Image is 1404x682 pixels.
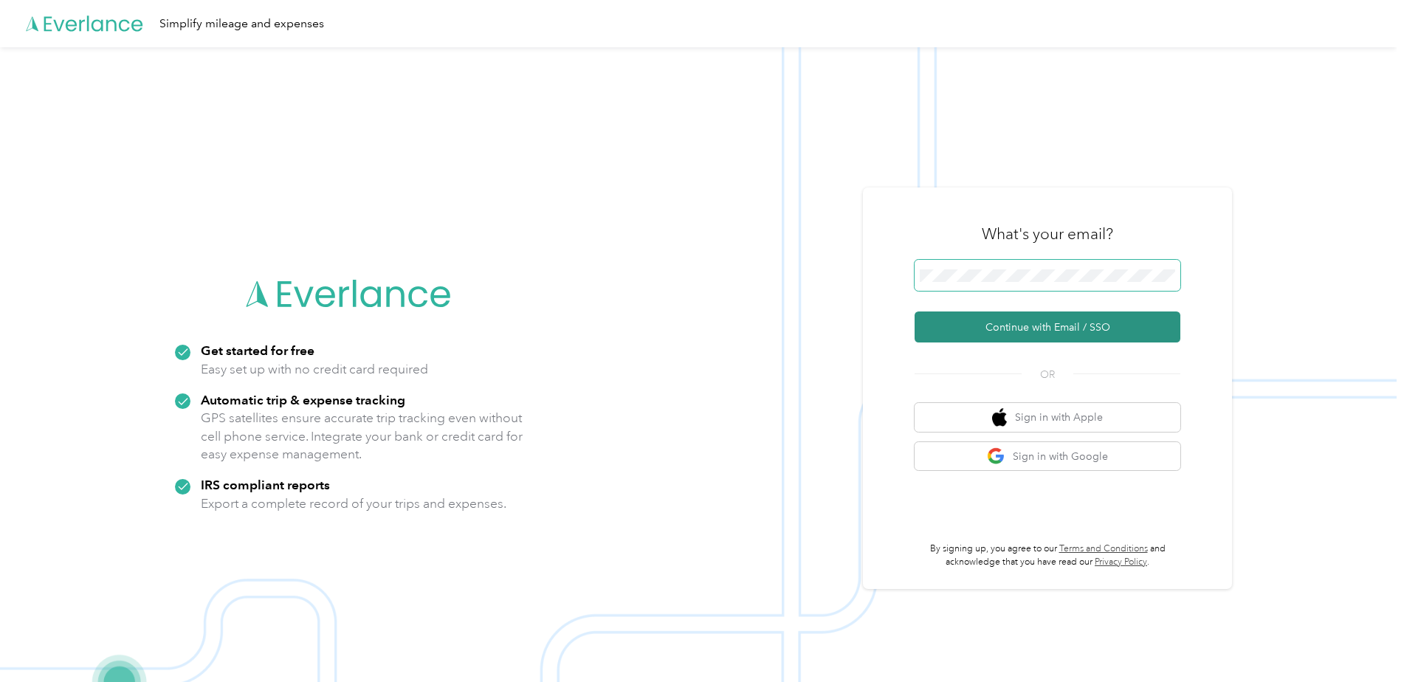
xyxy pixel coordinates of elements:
[915,542,1180,568] p: By signing up, you agree to our and acknowledge that you have read our .
[201,495,506,513] p: Export a complete record of your trips and expenses.
[201,392,405,407] strong: Automatic trip & expense tracking
[915,403,1180,432] button: apple logoSign in with Apple
[201,360,428,379] p: Easy set up with no credit card required
[1095,557,1147,568] a: Privacy Policy
[159,15,324,33] div: Simplify mileage and expenses
[987,447,1005,466] img: google logo
[992,408,1007,427] img: apple logo
[201,342,314,358] strong: Get started for free
[201,409,523,464] p: GPS satellites ensure accurate trip tracking even without cell phone service. Integrate your bank...
[982,224,1113,244] h3: What's your email?
[1022,367,1073,382] span: OR
[915,311,1180,342] button: Continue with Email / SSO
[201,477,330,492] strong: IRS compliant reports
[1059,543,1148,554] a: Terms and Conditions
[915,442,1180,471] button: google logoSign in with Google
